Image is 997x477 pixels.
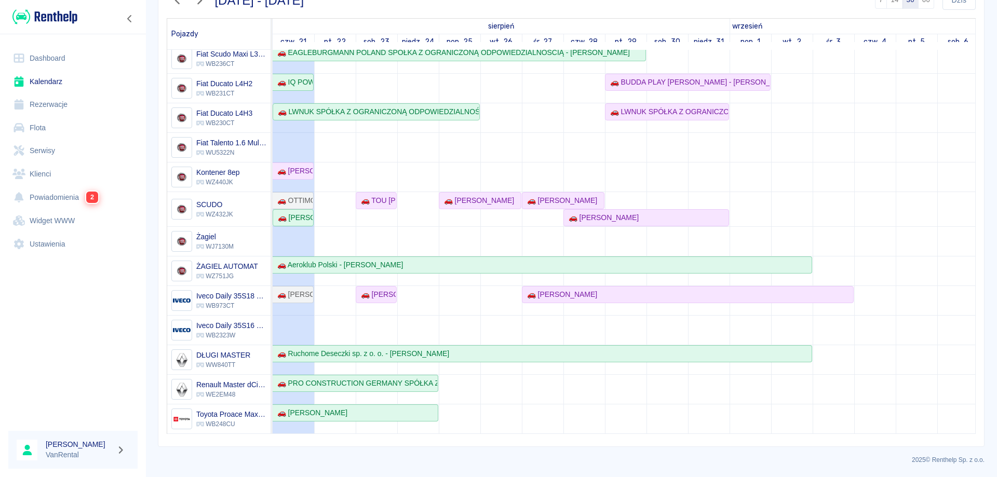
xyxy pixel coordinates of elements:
a: Powiadomienia2 [8,185,138,209]
a: Renthelp logo [8,8,77,25]
div: 🚗 [PERSON_NAME] [440,195,514,206]
h6: Żagiel [196,231,234,242]
img: Image [173,322,190,339]
a: 4 września 2025 [861,34,889,49]
div: 🚗 [PERSON_NAME] [274,212,313,223]
p: WB973CT [196,301,266,310]
div: 🚗 Aeroklub Polski - [PERSON_NAME] [273,260,403,270]
a: 1 września 2025 [738,34,763,49]
img: Image [173,292,190,309]
p: 2025 © Renthelp Sp. z o.o. [158,455,985,465]
a: 27 sierpnia 2025 [531,34,555,49]
a: 24 sierpnia 2025 [399,34,437,49]
h6: Iveco Daily 35S18 Euro 6 L4H3 [196,291,266,301]
a: 6 września 2025 [945,34,972,49]
span: 2 [86,191,98,203]
img: Image [173,233,190,250]
a: Rezerwacje [8,93,138,116]
h6: Toyota Proace Max L4H2 Hak [196,409,266,419]
a: 29 sierpnia 2025 [612,34,639,49]
div: 🚗 TOU [PERSON_NAME] - [PERSON_NAME] [357,195,396,206]
img: Image [173,169,190,186]
a: Serwisy [8,139,138,162]
div: 🚗 [PERSON_NAME] [564,212,639,223]
a: 25 sierpnia 2025 [444,34,476,49]
h6: Fiat Ducato L4H2 [196,78,252,89]
h6: Iveco Daily 35S16 V (16m3) [196,320,266,331]
p: WB2323W [196,331,266,340]
div: 🚗 Ruchome Deseczki sp. z o. o. - [PERSON_NAME] [273,348,449,359]
a: 31 sierpnia 2025 [691,34,727,49]
img: Image [173,411,190,428]
p: WW840TT [196,360,250,370]
a: 21 sierpnia 2025 [486,19,517,34]
p: WU5322N [196,148,266,157]
img: Image [173,110,190,127]
p: VanRental [46,449,112,460]
a: Kalendarz [8,70,138,93]
a: 2 września 2025 [780,34,804,49]
a: Klienci [8,162,138,186]
p: WB236CT [196,59,266,69]
h6: Fiat Talento 1.6 Multijet L2H1 Base [196,138,266,148]
h6: ŻAGIEL AUTOMAT [196,261,258,271]
div: 🚗 LWNUK SPÓŁKA Z OGRANICZONĄ ODPOWIEDZIALNOŚCIĄ - [PERSON_NAME] [274,106,479,117]
p: WZ432JK [196,210,233,219]
a: Dashboard [8,47,138,70]
a: 22 sierpnia 2025 [321,34,348,49]
h6: Renault Master dCi L3H2 Business [196,379,266,390]
a: 5 września 2025 [906,34,928,49]
p: WB231CT [196,89,252,98]
img: Renthelp logo [12,8,77,25]
a: 30 sierpnia 2025 [652,34,683,49]
a: Ustawienia [8,233,138,256]
h6: Fiat Ducato L4H3 [196,108,252,118]
img: Image [173,50,190,67]
button: Zwiń nawigację [122,12,138,25]
a: 1 września 2025 [730,19,765,34]
a: 3 września 2025 [824,34,844,49]
p: WB248CU [196,419,266,429]
p: WE2EM48 [196,390,266,399]
img: Image [173,201,190,218]
div: 🚗 [PERSON_NAME] [523,289,597,300]
p: WB230CT [196,118,252,128]
img: Image [173,139,190,156]
div: 🚗 [PERSON_NAME] [273,166,313,176]
span: Pojazdy [171,30,198,38]
p: WJ7130M [196,242,234,251]
div: 🚗 [PERSON_NAME] [273,407,347,418]
a: 23 sierpnia 2025 [361,34,392,49]
div: 🚗 IQ POWER [PERSON_NAME] - [PERSON_NAME] [273,77,313,88]
img: Image [173,263,190,280]
div: 🚗 OTTIMO APPS SPÓŁKA Z OGRANICZONĄ ODPOWIEDZIALNOŚCIĄ - [PERSON_NAME] [273,195,313,206]
div: 🚗 BUDDA PLAY [PERSON_NAME] - [PERSON_NAME] [606,77,770,88]
a: 21 sierpnia 2025 [278,34,309,49]
p: WZ440JK [196,178,239,187]
a: 28 sierpnia 2025 [568,34,601,49]
div: 🚗 [PERSON_NAME] [273,289,313,300]
div: 🚗 LWNUK SPÓŁKA Z OGRANICZONĄ ODPOWIEDZIALNOŚCIĄ - [PERSON_NAME] [606,106,728,117]
h6: DŁUGI MASTER [196,350,250,360]
p: WZ751JG [196,271,258,281]
img: Image [173,381,190,398]
a: Widget WWW [8,209,138,233]
img: Image [173,351,190,369]
a: 26 sierpnia 2025 [487,34,516,49]
a: Flota [8,116,138,140]
h6: Fiat Scudo Maxi L3H1 [196,49,266,59]
div: 🚗 [PERSON_NAME] [523,195,597,206]
h6: Kontener 8ep [196,167,239,178]
h6: SCUDO [196,199,233,210]
div: 🚗 EAGLEBURGMANN POLAND SPÓŁKA Z OGRANICZONĄ ODPOWIEDZIALNOŚCIĄ - [PERSON_NAME] [273,47,630,58]
div: 🚗 PRO CONSTRUCTION GERMANY SPÓŁKA Z OGRANICZONĄ ODPOWIEDZIALNOŚCIĄ - [PERSON_NAME] [273,378,437,389]
img: Image [173,80,190,97]
h6: [PERSON_NAME] [46,439,112,449]
div: 🚗 [PERSON_NAME] [357,289,396,300]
